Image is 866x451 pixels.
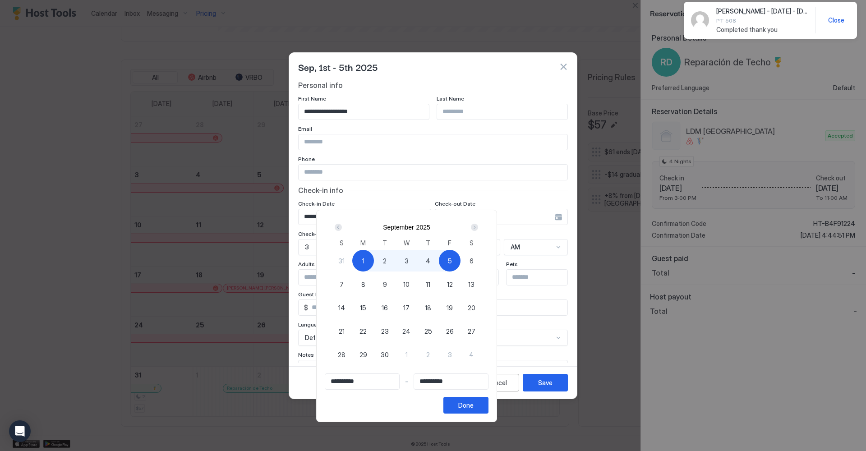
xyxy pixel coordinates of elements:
[404,238,410,248] span: W
[468,222,480,233] button: Next
[325,374,399,389] input: Input Field
[361,280,365,289] span: 8
[333,222,345,233] button: Prev
[443,397,488,414] button: Done
[383,280,387,289] span: 9
[439,320,461,342] button: 26
[468,303,475,313] span: 20
[338,256,345,266] span: 31
[374,250,396,272] button: 2
[716,26,808,34] span: Completed thank you
[417,320,439,342] button: 25
[396,297,417,318] button: 17
[716,7,808,15] span: [PERSON_NAME] - [DATE] - [DATE]
[447,303,453,313] span: 19
[360,303,366,313] span: 15
[9,420,31,442] div: Open Intercom Messenger
[417,273,439,295] button: 11
[396,320,417,342] button: 24
[331,250,352,272] button: 31
[469,350,474,359] span: 4
[405,256,409,266] span: 3
[448,350,452,359] span: 3
[340,238,344,248] span: S
[383,224,414,231] button: September
[382,303,388,313] span: 16
[426,238,430,248] span: T
[352,344,374,365] button: 29
[339,327,345,336] span: 21
[447,280,453,289] span: 12
[396,250,417,272] button: 3
[374,320,396,342] button: 23
[425,303,431,313] span: 18
[461,320,482,342] button: 27
[468,280,474,289] span: 13
[716,17,808,24] span: PT 508
[359,327,367,336] span: 22
[426,280,430,289] span: 11
[417,297,439,318] button: 18
[470,238,474,248] span: S
[403,280,410,289] span: 10
[352,320,374,342] button: 22
[414,374,488,389] input: Input Field
[331,344,352,365] button: 28
[458,400,474,410] div: Done
[448,238,451,248] span: F
[461,344,482,365] button: 4
[359,350,367,359] span: 29
[360,238,366,248] span: M
[461,273,482,295] button: 13
[417,344,439,365] button: 2
[439,344,461,365] button: 3
[396,344,417,365] button: 1
[468,327,475,336] span: 27
[340,280,344,289] span: 7
[374,297,396,318] button: 16
[338,350,345,359] span: 28
[352,273,374,295] button: 8
[828,16,844,24] span: Close
[446,327,454,336] span: 26
[403,303,410,313] span: 17
[381,327,389,336] span: 23
[426,350,430,359] span: 2
[374,344,396,365] button: 30
[381,350,389,359] span: 30
[352,297,374,318] button: 15
[691,11,709,29] div: Avatar
[402,327,410,336] span: 24
[338,303,345,313] span: 14
[439,250,461,272] button: 5
[396,273,417,295] button: 10
[382,238,387,248] span: T
[331,320,352,342] button: 21
[426,256,430,266] span: 4
[405,377,408,386] span: -
[331,273,352,295] button: 7
[470,256,474,266] span: 6
[461,250,482,272] button: 6
[352,250,374,272] button: 1
[439,297,461,318] button: 19
[416,224,430,231] button: 2025
[331,297,352,318] button: 14
[439,273,461,295] button: 12
[424,327,432,336] span: 25
[383,256,387,266] span: 2
[417,250,439,272] button: 4
[461,297,482,318] button: 20
[362,256,364,266] span: 1
[374,273,396,295] button: 9
[405,350,408,359] span: 1
[448,256,452,266] span: 5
